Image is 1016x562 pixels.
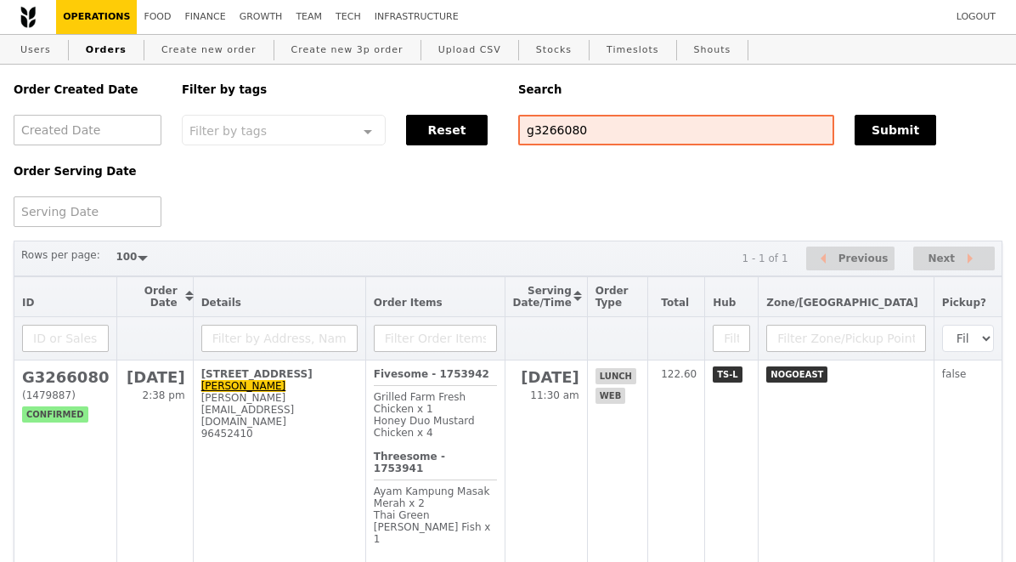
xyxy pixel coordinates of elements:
[22,325,109,352] input: ID or Salesperson name
[942,297,986,309] span: Pickup?
[406,115,488,145] button: Reset
[374,415,475,439] span: Honey Duo Mustard Chicken x 4
[766,297,918,309] span: Zone/[GEOGRAPHIC_DATA]
[189,122,267,138] span: Filter by tags
[766,325,926,352] input: Filter Zone/Pickup Point
[22,389,109,401] div: (1479887)
[14,35,58,65] a: Users
[125,368,184,386] h2: [DATE]
[530,389,579,401] span: 11:30 am
[201,392,358,428] div: [PERSON_NAME][EMAIL_ADDRESS][DOMAIN_NAME]
[201,368,358,380] div: [STREET_ADDRESS]
[595,368,636,384] span: lunch
[374,368,489,380] b: Fivesome - 1753942
[838,248,889,269] span: Previous
[855,115,936,145] button: Submit
[806,247,895,271] button: Previous
[201,380,286,392] a: [PERSON_NAME]
[285,35,410,65] a: Create new 3p order
[374,451,445,474] b: Threesome - 1753941
[518,83,1002,96] h5: Search
[201,428,358,440] div: 96452410
[14,196,161,227] input: Serving Date
[374,485,490,509] span: Ayam Kampung Masak Merah x 2
[14,115,161,145] input: Created Date
[432,35,508,65] a: Upload CSV
[201,325,358,352] input: Filter by Address, Name, Email, Mobile
[14,165,161,178] h5: Order Serving Date
[201,297,241,309] span: Details
[22,368,109,386] h2: G3266080
[713,297,736,309] span: Hub
[374,391,466,415] span: Grilled Farm Fresh Chicken x 1
[595,285,629,309] span: Order Type
[79,35,133,65] a: Orders
[21,247,100,264] label: Rows per page:
[155,35,263,65] a: Create new order
[600,35,665,65] a: Timeslots
[713,366,742,383] span: TS-L
[513,368,579,386] h2: [DATE]
[713,325,750,352] input: Filter Hub
[529,35,579,65] a: Stocks
[661,368,697,380] span: 122.60
[22,297,34,309] span: ID
[143,389,185,401] span: 2:38 pm
[518,115,834,145] input: Search any field
[928,248,955,269] span: Next
[22,406,88,423] span: confirmed
[913,247,995,271] button: Next
[374,297,443,309] span: Order Items
[182,83,498,96] h5: Filter by tags
[374,325,497,352] input: Filter Order Items
[942,368,967,380] span: false
[14,83,161,96] h5: Order Created Date
[20,6,36,28] img: Grain logo
[742,253,787,264] div: 1 - 1 of 1
[595,388,625,404] span: web
[766,366,827,383] span: NOGOEAST
[374,509,491,545] span: Thai Green [PERSON_NAME] Fish x 1
[687,35,738,65] a: Shouts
